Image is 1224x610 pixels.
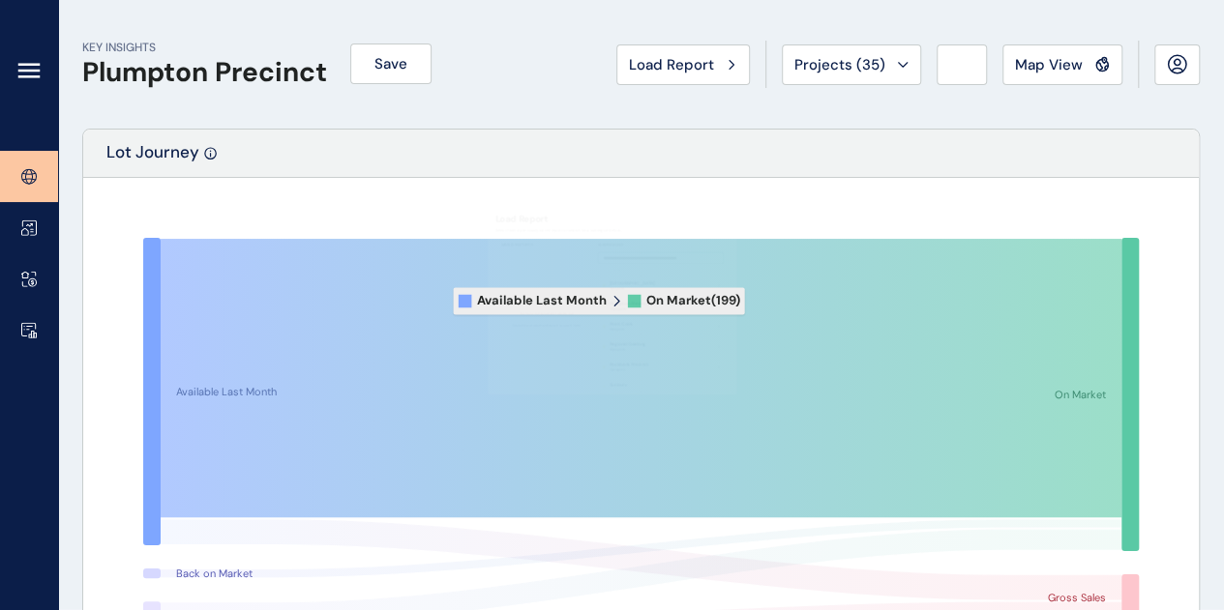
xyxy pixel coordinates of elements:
[1015,55,1083,74] span: Map View
[374,54,407,73] span: Save
[616,44,750,85] button: Load Report
[782,44,921,85] button: Projects (35)
[82,40,327,56] p: KEY INSIGHTS
[82,56,327,89] h1: Plumpton Precinct
[794,55,885,74] span: Projects ( 35 )
[1002,44,1122,85] button: Map View
[350,44,432,84] button: Save
[106,141,199,177] p: Lot Journey
[629,55,714,74] span: Load Report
